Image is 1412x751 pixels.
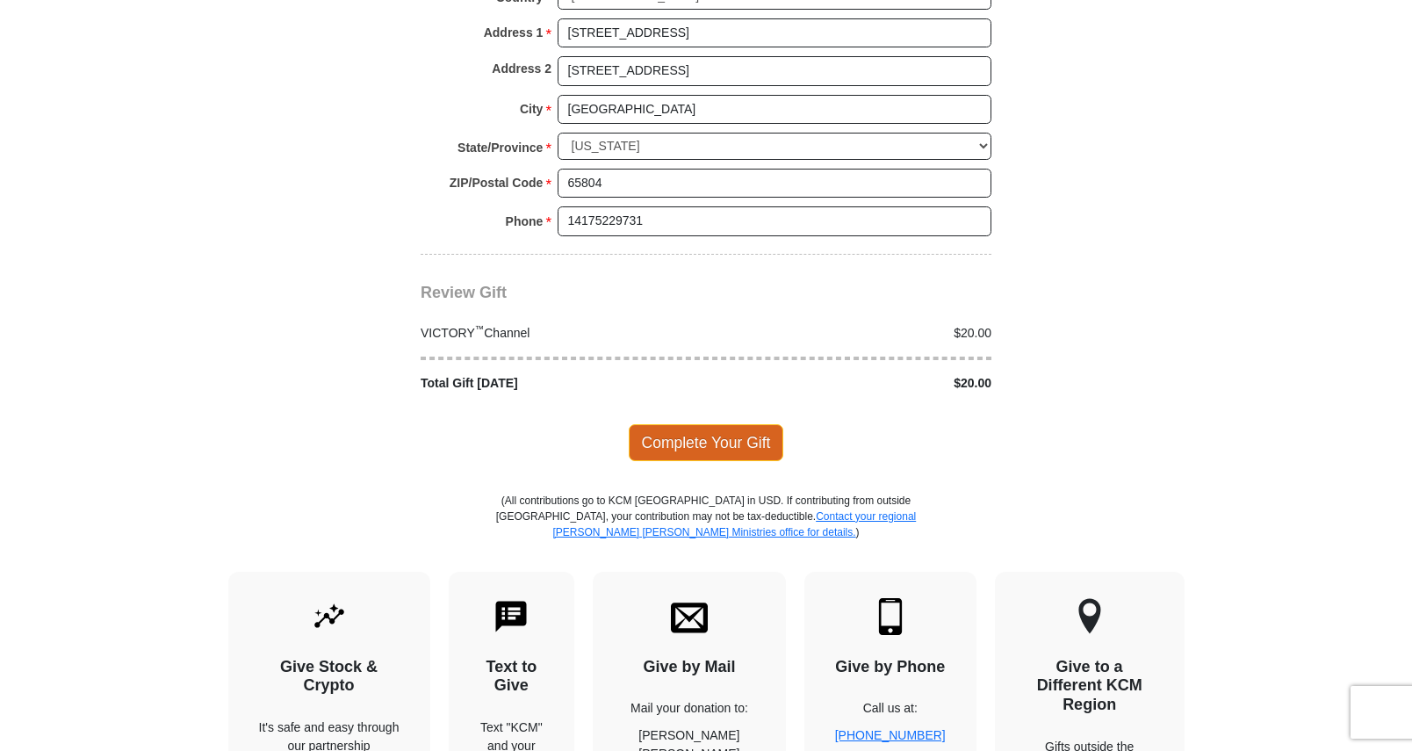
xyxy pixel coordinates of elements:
[412,324,707,343] div: VICTORY Channel
[259,658,400,696] h4: Give Stock & Crypto
[623,699,755,718] p: Mail your donation to:
[629,424,784,461] span: Complete Your Gift
[520,97,543,121] strong: City
[493,598,529,635] img: text-to-give.svg
[475,323,485,334] sup: ™
[495,493,917,572] p: (All contributions go to KCM [GEOGRAPHIC_DATA] in USD. If contributing from outside [GEOGRAPHIC_D...
[457,135,543,160] strong: State/Province
[706,324,1001,343] div: $20.00
[671,598,708,635] img: envelope.svg
[835,699,946,718] p: Call us at:
[484,20,544,45] strong: Address 1
[479,658,544,696] h4: Text to Give
[311,598,348,635] img: give-by-stock.svg
[506,209,544,234] strong: Phone
[706,374,1001,393] div: $20.00
[492,56,551,81] strong: Address 2
[421,284,507,301] span: Review Gift
[450,170,544,195] strong: ZIP/Postal Code
[1077,598,1102,635] img: other-region
[872,598,909,635] img: mobile.svg
[623,658,755,677] h4: Give by Mail
[835,658,946,677] h4: Give by Phone
[1026,658,1154,715] h4: Give to a Different KCM Region
[835,728,946,742] a: [PHONE_NUMBER]
[412,374,707,393] div: Total Gift [DATE]
[552,510,916,538] a: Contact your regional [PERSON_NAME] [PERSON_NAME] Ministries office for details.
